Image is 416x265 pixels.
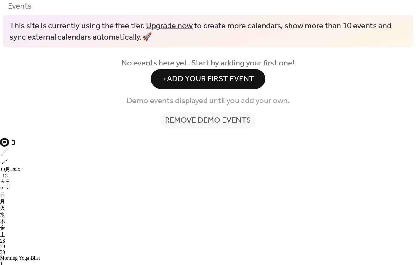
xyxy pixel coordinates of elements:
a: Add Your First Event [8,69,408,89]
button: Remove demo events [160,112,256,128]
span: This site is currently using the free tier. to create more calendars, show more than 10 events an... [9,21,407,43]
span: Remove demo events [165,115,251,127]
button: Add Your First Event [151,69,265,89]
span: No events here yet. Start by adding your first one! [8,58,408,70]
span: Add Your First Event [167,73,254,85]
span: Demo events displayed until you add your own. [126,95,290,107]
a: Upgrade now [146,18,193,34]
